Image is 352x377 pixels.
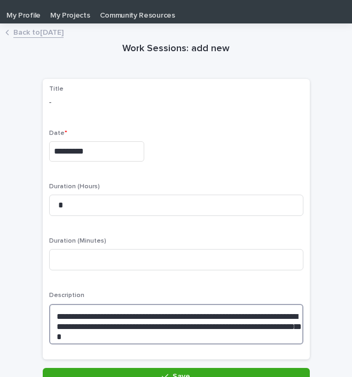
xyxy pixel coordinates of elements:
[49,238,106,244] span: Duration (Minutes)
[6,3,41,20] p: My Profile
[50,3,90,20] p: My Projects
[13,26,64,38] a: Back to[DATE]
[100,3,175,20] p: Community Resources
[49,130,67,137] span: Date
[45,3,95,23] a: My Projects
[95,3,180,23] a: Community Resources
[49,97,303,108] p: -
[49,86,64,92] span: Title
[43,43,310,55] h1: Work Sessions: add new
[49,183,100,190] span: Duration (Hours)
[2,3,45,23] a: My Profile
[49,292,84,299] span: Description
